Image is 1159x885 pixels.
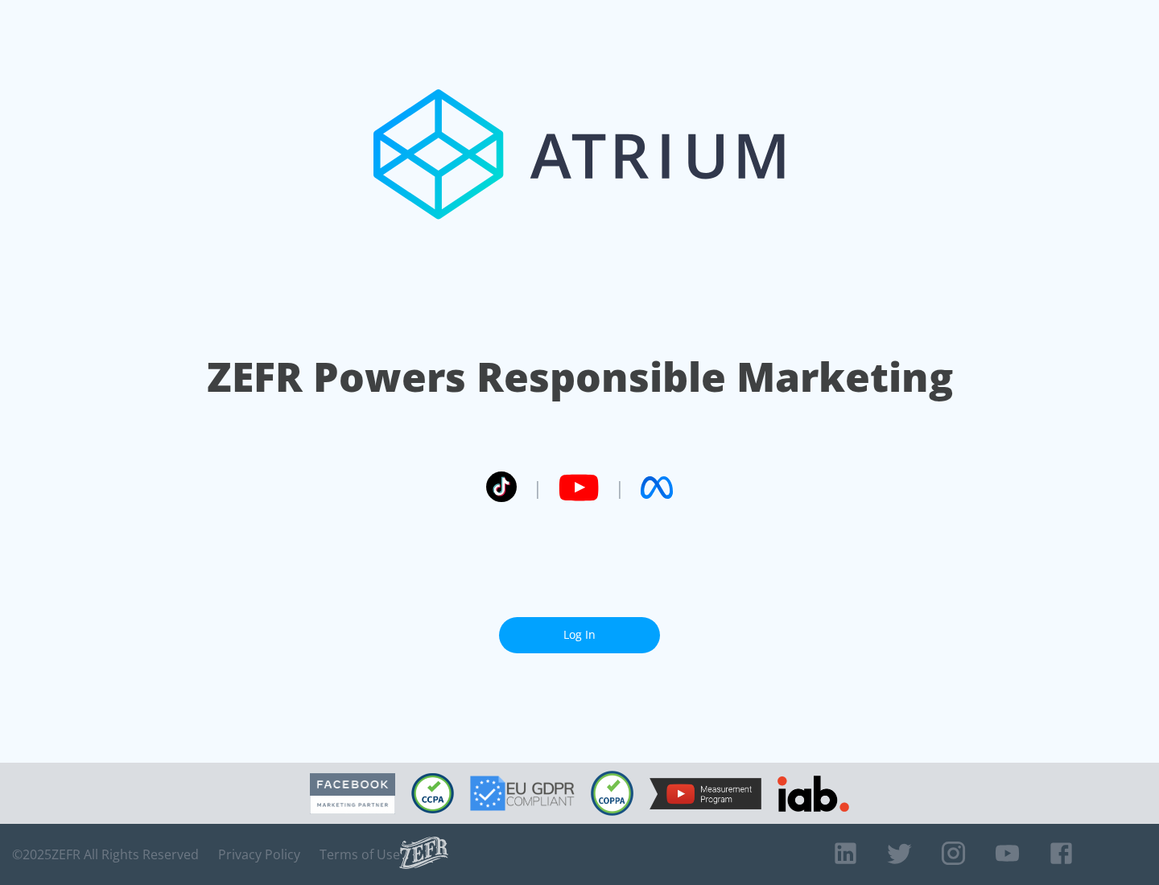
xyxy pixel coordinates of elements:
span: | [615,475,625,500]
img: GDPR Compliant [470,776,575,811]
span: | [533,475,542,500]
a: Privacy Policy [218,846,300,862]
img: Facebook Marketing Partner [310,773,395,814]
a: Log In [499,617,660,653]
span: © 2025 ZEFR All Rights Reserved [12,846,199,862]
h1: ZEFR Powers Responsible Marketing [207,349,953,405]
a: Terms of Use [320,846,400,862]
img: COPPA Compliant [591,771,633,816]
img: YouTube Measurement Program [650,778,761,809]
img: IAB [777,776,849,812]
img: CCPA Compliant [411,773,454,813]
